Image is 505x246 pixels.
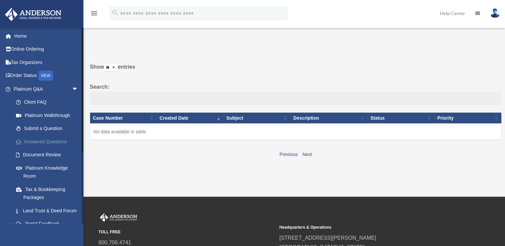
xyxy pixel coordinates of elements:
[5,56,88,69] a: Tax Organizers
[90,62,502,78] label: Show entries
[279,235,376,241] a: [STREET_ADDRESS][PERSON_NAME]
[72,82,85,96] span: arrow_drop_down
[90,112,157,124] th: Case Number: activate to sort column ascending
[90,124,502,140] td: No data available in table
[3,8,63,21] img: Anderson Advisors Platinum Portal
[157,112,224,124] th: Created Date: activate to sort column ascending
[90,9,98,17] i: menu
[98,213,139,222] img: Anderson Advisors Platinum Portal
[90,82,502,104] label: Search:
[38,71,53,81] div: NEW
[291,112,368,124] th: Description: activate to sort column ascending
[5,82,88,96] a: Platinum Q&Aarrow_drop_down
[279,152,297,157] a: Previous
[5,29,88,43] a: Home
[9,109,88,122] a: Platinum Walkthrough
[5,69,88,83] a: Order StatusNEW
[111,9,119,16] i: search
[90,92,502,104] input: Search:
[9,183,88,204] a: Tax & Bookkeeping Packages
[9,217,88,231] a: Portal Feedback
[435,112,502,124] th: Priority: activate to sort column ascending
[9,161,88,183] a: Platinum Knowledge Room
[279,224,456,231] small: Headquarters & Operations
[98,240,131,245] a: 800.706.4741
[9,122,88,135] a: Submit a Question
[90,12,98,17] a: menu
[98,229,275,236] small: TOLL FREE
[9,96,88,109] a: Client FAQ
[9,204,88,217] a: Land Trust & Deed Forum
[490,8,500,18] img: User Pic
[104,64,118,72] select: Showentries
[5,43,88,56] a: Online Ordering
[9,135,88,148] a: Answered Questions
[302,152,312,157] a: Next
[368,112,435,124] th: Status: activate to sort column ascending
[9,148,88,162] a: Document Review
[224,112,290,124] th: Subject: activate to sort column ascending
